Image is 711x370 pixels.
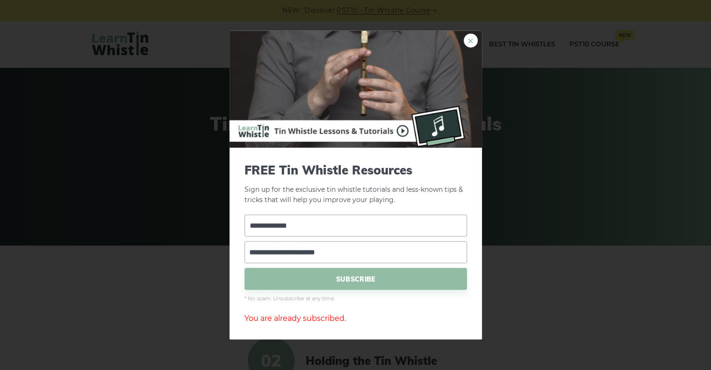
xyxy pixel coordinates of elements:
span: FREE Tin Whistle Resources [244,162,467,177]
img: Tin Whistle Buying Guide Preview [230,30,482,147]
p: Sign up for the exclusive tin whistle tutorials and less-known tips & tricks that will help you i... [244,162,467,205]
span: SUBSCRIBE [244,268,467,290]
a: × [464,33,478,47]
span: * No spam. Unsubscribe at any time. [244,295,467,303]
div: You are already subscribed. [244,312,467,325]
